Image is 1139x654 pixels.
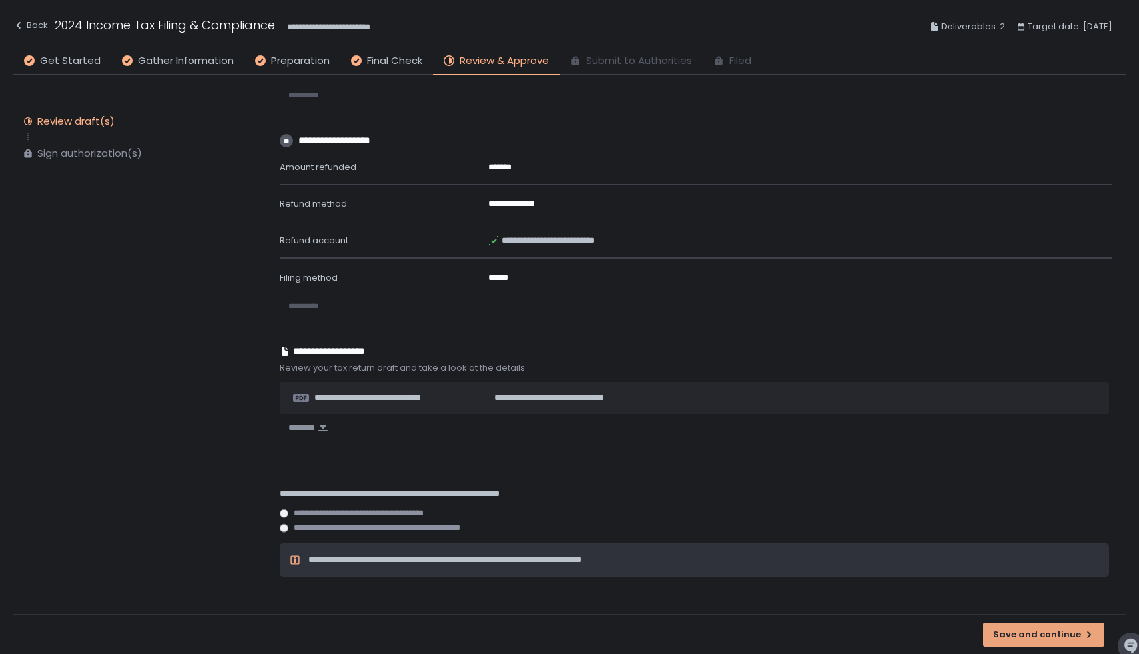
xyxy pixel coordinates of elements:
[941,19,1005,35] span: Deliverables: 2
[586,53,692,69] span: Submit to Authorities
[55,16,275,34] h1: 2024 Income Tax Filing & Compliance
[37,115,115,128] div: Review draft(s)
[280,271,338,284] span: Filing method
[280,362,1112,374] span: Review your tax return draft and take a look at the details
[40,53,101,69] span: Get Started
[1028,19,1112,35] span: Target date: [DATE]
[729,53,751,69] span: Filed
[280,161,356,173] span: Amount refunded
[983,623,1104,647] button: Save and continue
[13,16,48,38] button: Back
[271,53,330,69] span: Preparation
[13,17,48,33] div: Back
[280,234,348,247] span: Refund account
[280,197,347,210] span: Refund method
[138,53,234,69] span: Gather Information
[993,629,1094,641] div: Save and continue
[460,53,549,69] span: Review & Approve
[367,53,422,69] span: Final Check
[37,147,142,160] div: Sign authorization(s)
